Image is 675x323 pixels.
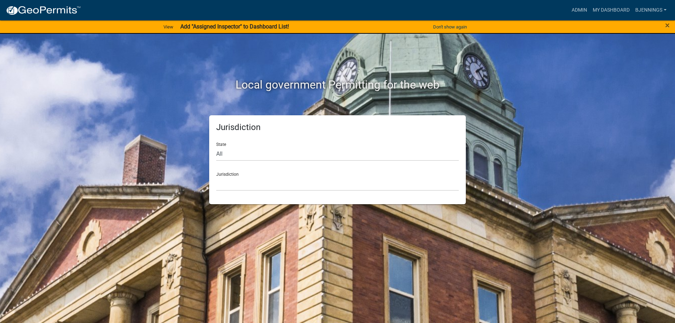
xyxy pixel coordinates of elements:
a: My Dashboard [590,4,632,17]
a: View [161,21,176,33]
button: Don't show again [430,21,470,33]
h2: Local government Permitting for the web [142,78,533,91]
button: Close [665,21,670,30]
h5: Jurisdiction [216,122,459,133]
strong: Add "Assigned Inspector" to Dashboard List! [180,23,289,30]
a: bjennings [632,4,669,17]
span: × [665,20,670,30]
a: Admin [569,4,590,17]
